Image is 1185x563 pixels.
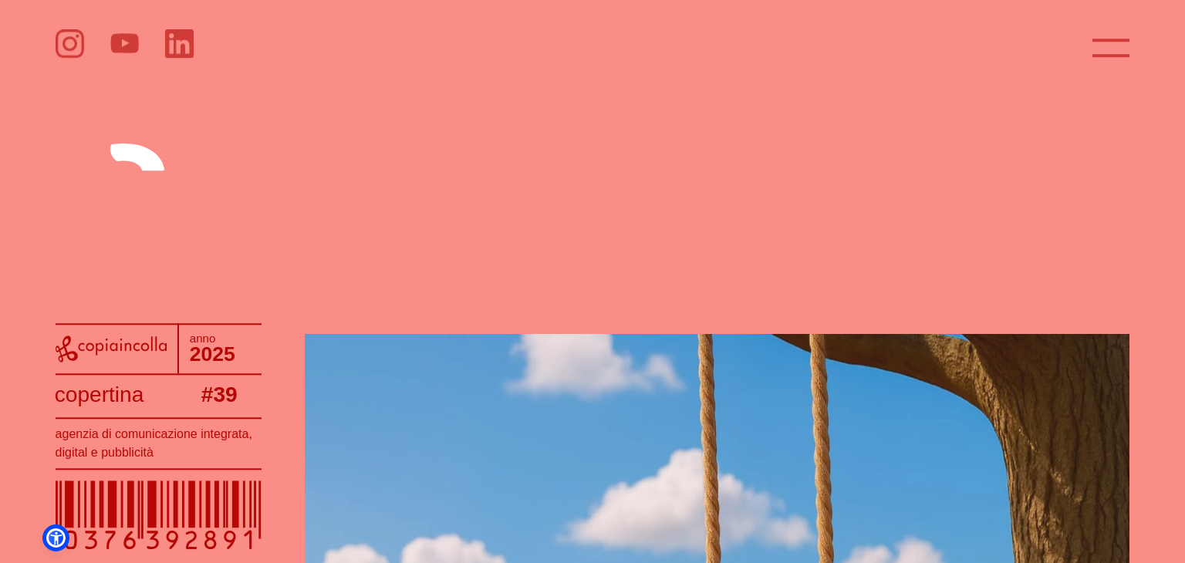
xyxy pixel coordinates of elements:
tspan: anno [190,332,216,345]
a: Open Accessibility Menu [46,528,66,548]
tspan: copertina [54,382,144,406]
tspan: #39 [202,382,238,406]
tspan: 2025 [190,342,235,366]
h1: agenzia di comunicazione integrata, digital e pubblicità [56,425,262,462]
